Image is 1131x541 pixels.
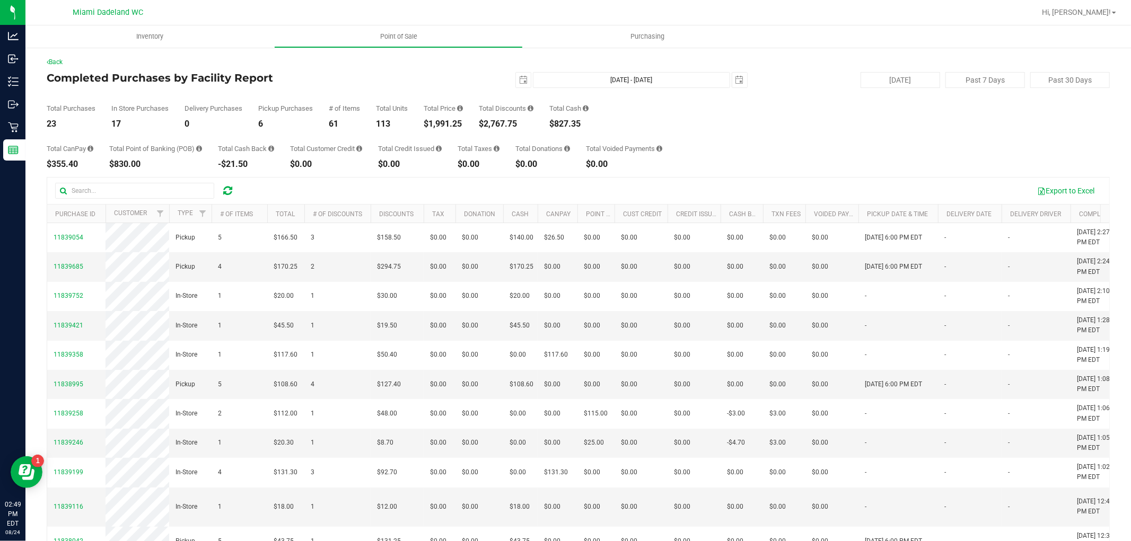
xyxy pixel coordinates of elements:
[584,379,600,389] span: $0.00
[1077,403,1117,423] span: [DATE] 1:06 PM EDT
[674,350,690,360] span: $0.00
[727,379,743,389] span: $0.00
[8,76,19,87] inline-svg: Inventory
[11,456,42,488] iframe: Resource center
[944,291,946,301] span: -
[674,467,690,477] span: $0.00
[290,160,362,168] div: $0.00
[111,120,169,128] div: 17
[122,32,178,41] span: Inventory
[623,210,662,218] a: Cust Credit
[674,379,690,389] span: $0.00
[510,321,530,331] span: $45.50
[54,468,83,476] span: 11839199
[865,467,866,477] span: -
[727,409,745,419] span: -$3.00
[47,145,93,152] div: Total CanPay
[1077,345,1117,365] span: [DATE] 1:19 PM EDT
[430,262,446,272] span: $0.00
[432,210,444,218] a: Tax
[944,379,946,389] span: -
[1008,502,1010,512] span: -
[621,291,637,301] span: $0.00
[865,379,922,389] span: [DATE] 6:00 PM EDT
[769,467,786,477] span: $0.00
[510,467,526,477] span: $0.00
[523,25,771,48] a: Purchasing
[258,105,313,112] div: Pickup Purchases
[462,438,478,448] span: $0.00
[176,321,197,331] span: In-Store
[54,263,83,270] span: 11839685
[544,321,560,331] span: $0.00
[366,32,432,41] span: Point of Sale
[218,291,222,301] span: 1
[54,410,83,417] span: 11839258
[727,467,743,477] span: $0.00
[865,262,922,272] span: [DATE] 6:00 PM EDT
[621,409,637,419] span: $0.00
[55,210,95,218] a: Purchase ID
[544,262,560,272] span: $0.00
[510,262,533,272] span: $170.25
[865,502,866,512] span: -
[111,105,169,112] div: In Store Purchases
[176,379,195,389] span: Pickup
[378,145,442,152] div: Total Credit Issued
[769,350,786,360] span: $0.00
[462,291,478,301] span: $0.00
[1008,262,1010,272] span: -
[218,262,222,272] span: 4
[274,233,297,243] span: $166.50
[430,502,446,512] span: $0.00
[674,291,690,301] span: $0.00
[727,233,743,243] span: $0.00
[510,350,526,360] span: $0.00
[732,73,747,87] span: select
[674,262,690,272] span: $0.00
[867,210,928,218] a: Pickup Date & Time
[430,379,446,389] span: $0.00
[274,350,297,360] span: $117.60
[462,262,478,272] span: $0.00
[274,262,297,272] span: $170.25
[377,262,401,272] span: $294.75
[5,528,21,536] p: 08/24
[812,379,828,389] span: $0.00
[220,210,253,218] a: # of Items
[218,233,222,243] span: 5
[1008,350,1010,360] span: -
[549,120,589,128] div: $827.35
[1008,409,1010,419] span: -
[311,350,314,360] span: 1
[621,379,637,389] span: $0.00
[1077,227,1117,247] span: [DATE] 2:27 PM EDT
[544,467,568,477] span: $131.30
[47,58,63,66] a: Back
[812,350,828,360] span: $0.00
[674,409,690,419] span: $0.00
[546,210,571,218] a: CanPay
[1030,72,1110,88] button: Past 30 Days
[621,262,637,272] span: $0.00
[549,105,589,112] div: Total Cash
[812,321,828,331] span: $0.00
[512,210,529,218] a: Cash
[544,409,560,419] span: $0.00
[944,262,946,272] span: -
[311,502,314,512] span: 1
[185,120,242,128] div: 0
[31,455,44,467] iframe: Resource center unread badge
[313,210,362,218] a: # of Discounts
[458,160,499,168] div: $0.00
[865,291,866,301] span: -
[944,502,946,512] span: -
[584,502,600,512] span: $0.00
[769,438,786,448] span: $3.00
[176,350,197,360] span: In-Store
[865,233,922,243] span: [DATE] 6:00 PM EDT
[727,291,743,301] span: $0.00
[218,350,222,360] span: 1
[621,233,637,243] span: $0.00
[1010,210,1061,218] a: Delivery Driver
